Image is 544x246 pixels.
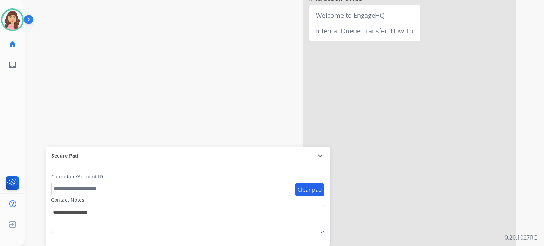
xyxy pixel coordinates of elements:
[295,183,324,196] button: Clear pad
[51,173,104,180] label: Candidate/Account ID:
[51,196,86,204] label: Contact Notes:
[51,152,78,159] span: Secure Pad
[8,40,17,48] mat-icon: home
[312,23,418,39] div: Internal Queue Transfer: How To
[312,7,418,23] div: Welcome to EngageHQ
[2,10,22,30] img: avatar
[316,151,324,160] mat-icon: expand_more
[8,61,17,69] mat-icon: inbox
[505,233,537,242] p: 0.20.1027RC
